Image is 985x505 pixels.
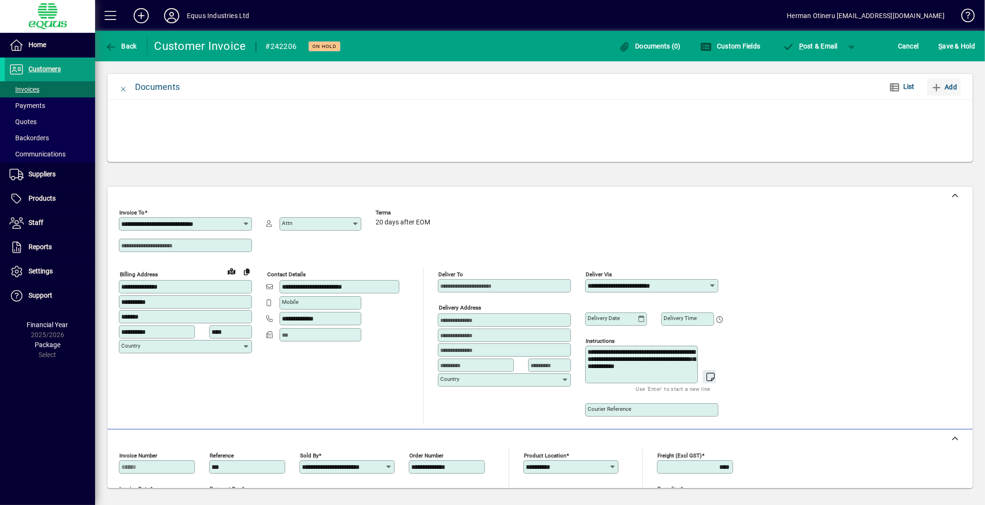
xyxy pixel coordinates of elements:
mat-label: Product location [524,452,566,459]
a: Communications [5,146,95,162]
span: Payments [10,102,45,109]
span: ost & Email [782,42,838,50]
mat-hint: Use 'Enter' to start a new line [636,383,711,394]
button: Add [927,78,961,96]
div: Herman Otineru [EMAIL_ADDRESS][DOMAIN_NAME] [787,8,945,23]
button: List [881,78,922,96]
button: Save & Hold [936,38,977,55]
span: Reports [29,243,52,251]
a: Suppliers [5,163,95,186]
span: On hold [312,43,337,49]
button: Back [103,38,139,55]
span: Terms [376,210,433,216]
mat-label: Deliver via [586,271,612,278]
div: Documents [135,79,180,95]
mat-label: Delivery date [588,315,620,321]
span: Customers [29,65,61,73]
span: Suppliers [29,170,56,178]
mat-label: Invoice number [119,452,157,459]
div: Customer Invoice [155,39,246,54]
a: Home [5,33,95,57]
a: Payments [5,97,95,114]
span: P [799,42,803,50]
mat-label: Payment due [210,486,241,492]
span: Communications [10,150,66,158]
span: Products [29,194,56,202]
app-page-header-button: Back [95,38,147,55]
span: Financial Year [27,321,68,329]
mat-label: Sold by [300,452,319,459]
mat-label: Attn [282,220,292,226]
a: Support [5,284,95,308]
a: Backorders [5,130,95,146]
button: Cancel [896,38,921,55]
mat-label: Courier Reference [588,406,631,412]
span: Cancel [898,39,919,54]
mat-label: Instructions [586,338,615,344]
span: Back [105,42,137,50]
span: Add [931,79,957,95]
mat-label: Deliver To [438,271,463,278]
mat-label: Order number [409,452,444,459]
a: View on map [224,263,239,279]
span: Backorders [10,134,49,142]
span: Documents (0) [619,42,681,50]
mat-label: Invoice To [119,209,145,216]
a: Quotes [5,114,95,130]
button: Close [112,76,135,98]
div: Equus Industries Ltd [187,8,250,23]
span: Settings [29,267,53,275]
mat-label: Country [121,342,140,349]
a: Invoices [5,81,95,97]
a: Staff [5,211,95,235]
button: Profile [156,7,187,24]
mat-label: Country [440,376,459,382]
button: Add [126,7,156,24]
a: Products [5,187,95,211]
span: ave & Hold [938,39,975,54]
mat-label: Reference [210,452,234,459]
button: Copy to Delivery address [239,264,254,279]
span: Quotes [10,118,37,126]
span: Custom Fields [701,42,761,50]
a: Knowledge Base [954,2,973,33]
a: Settings [5,260,95,283]
mat-label: Freight (excl GST) [657,452,702,459]
span: Invoices [10,86,39,93]
span: Support [29,291,52,299]
span: List [903,83,915,90]
a: Reports [5,235,95,259]
button: Post & Email [778,38,842,55]
mat-label: Delivery time [664,315,697,321]
span: Package [35,341,60,349]
span: Home [29,41,46,49]
span: Staff [29,219,43,226]
button: Custom Fields [698,38,763,55]
mat-label: Mobile [282,299,299,305]
mat-label: Rounding [657,486,680,492]
button: Documents (0) [617,38,683,55]
span: 20 days after EOM [376,219,430,226]
mat-label: Invoice date [119,486,150,492]
span: S [938,42,942,50]
div: #242206 [266,39,297,54]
